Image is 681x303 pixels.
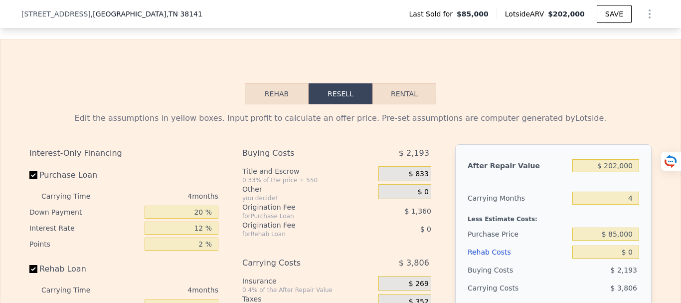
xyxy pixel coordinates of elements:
[242,184,374,194] div: Other
[29,260,141,278] label: Rehab Loan
[166,10,202,18] span: , TN 38141
[404,207,431,215] span: $ 1,360
[242,202,353,212] div: Origination Fee
[110,282,218,298] div: 4 months
[242,212,353,220] div: for Purchase Loan
[309,83,372,104] button: Resell
[505,9,548,19] span: Lotside ARV
[457,9,489,19] span: $85,000
[399,144,429,162] span: $ 2,193
[242,254,353,272] div: Carrying Costs
[420,225,431,233] span: $ 0
[640,4,660,24] button: Show Options
[29,236,141,252] div: Points
[242,194,374,202] div: you decide!
[110,188,218,204] div: 4 months
[242,144,353,162] div: Buying Costs
[611,284,637,292] span: $ 3,806
[242,286,374,294] div: 0.4% of the After Repair Value
[468,279,530,297] div: Carrying Costs
[418,188,429,197] span: $ 0
[468,243,568,261] div: Rehab Costs
[29,204,141,220] div: Down Payment
[611,266,637,274] span: $ 2,193
[245,83,309,104] button: Rehab
[41,188,106,204] div: Carrying Time
[242,176,374,184] div: 0.33% of the price + 550
[242,220,353,230] div: Origination Fee
[409,170,429,179] span: $ 833
[372,83,436,104] button: Rental
[21,9,91,19] span: [STREET_ADDRESS]
[468,207,639,225] div: Less Estimate Costs:
[242,166,374,176] div: Title and Escrow
[409,280,429,289] span: $ 269
[242,230,353,238] div: for Rehab Loan
[597,5,632,23] button: SAVE
[41,282,106,298] div: Carrying Time
[468,225,568,243] div: Purchase Price
[29,144,218,162] div: Interest-Only Financing
[29,171,37,179] input: Purchase Loan
[91,9,202,19] span: , [GEOGRAPHIC_DATA]
[29,265,37,273] input: Rehab Loan
[468,157,568,175] div: After Repair Value
[468,261,568,279] div: Buying Costs
[242,276,374,286] div: Insurance
[29,112,652,124] div: Edit the assumptions in yellow boxes. Input profit to calculate an offer price. Pre-set assumptio...
[29,220,141,236] div: Interest Rate
[29,166,141,184] label: Purchase Loan
[399,254,429,272] span: $ 3,806
[548,10,585,18] span: $202,000
[468,189,568,207] div: Carrying Months
[409,9,457,19] span: Last Sold for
